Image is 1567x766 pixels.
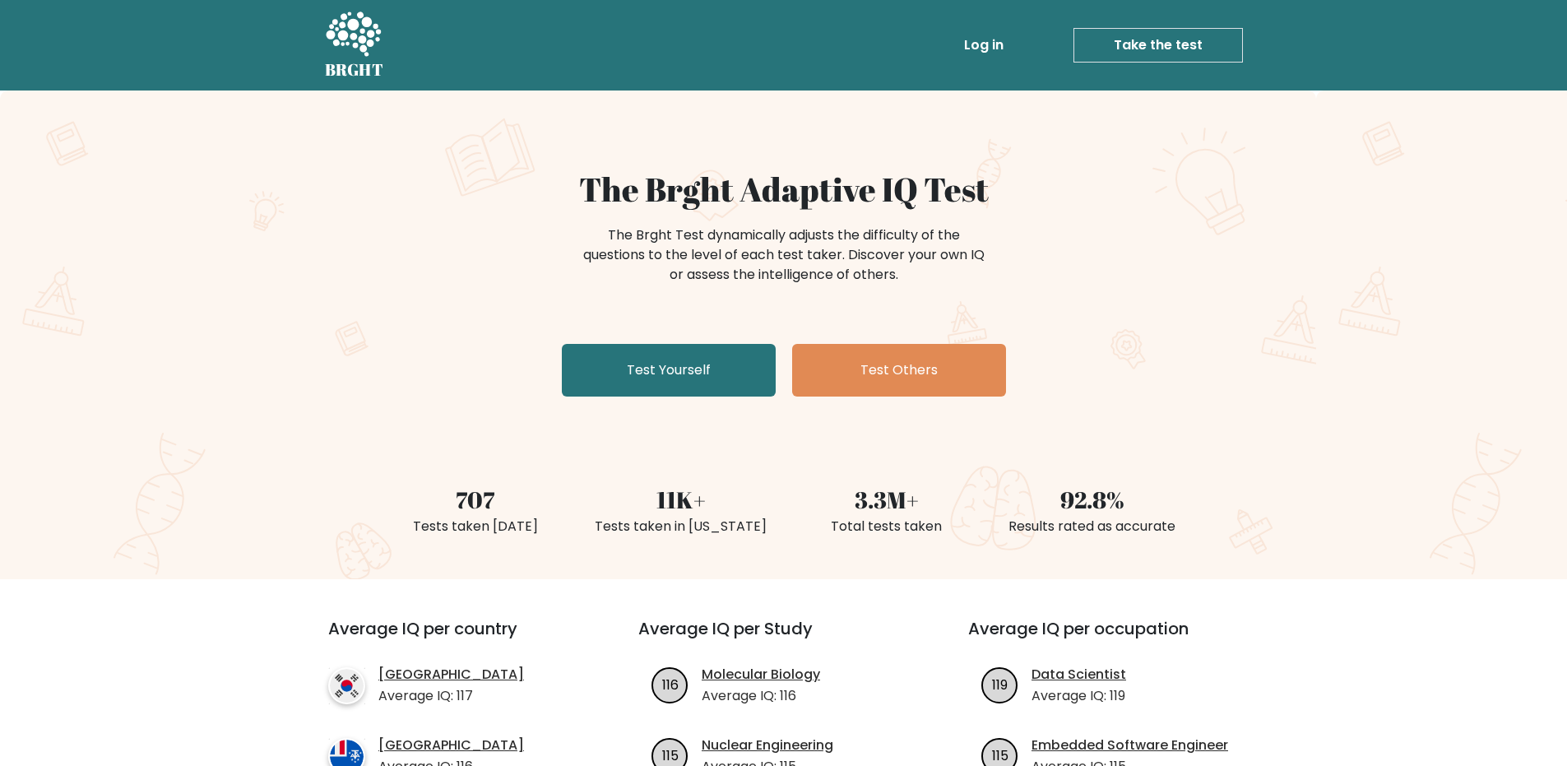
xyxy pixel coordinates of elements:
[957,29,1010,62] a: Log in
[999,517,1185,536] div: Results rated as accurate
[794,517,980,536] div: Total tests taken
[325,7,384,84] a: BRGHT
[702,665,820,685] a: Molecular Biology
[588,482,774,517] div: 11K+
[378,686,524,706] p: Average IQ: 117
[382,482,568,517] div: 707
[702,686,820,706] p: Average IQ: 116
[1032,736,1228,755] a: Embedded Software Engineer
[1073,28,1243,63] a: Take the test
[378,665,524,685] a: [GEOGRAPHIC_DATA]
[328,619,579,658] h3: Average IQ per country
[702,736,833,755] a: Nuclear Engineering
[325,60,384,80] h5: BRGHT
[992,675,1008,694] text: 119
[1032,686,1126,706] p: Average IQ: 119
[562,344,776,397] a: Test Yourself
[378,736,524,755] a: [GEOGRAPHIC_DATA]
[638,619,929,658] h3: Average IQ per Study
[968,619,1259,658] h3: Average IQ per occupation
[382,517,568,536] div: Tests taken [DATE]
[328,667,365,704] img: country
[794,482,980,517] div: 3.3M+
[992,745,1008,764] text: 115
[1032,665,1126,685] a: Data Scientist
[588,517,774,536] div: Tests taken in [US_STATE]
[382,169,1185,209] h1: The Brght Adaptive IQ Test
[578,225,990,285] div: The Brght Test dynamically adjusts the difficulty of the questions to the level of each test take...
[662,745,679,764] text: 115
[999,482,1185,517] div: 92.8%
[792,344,1006,397] a: Test Others
[662,675,679,694] text: 116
